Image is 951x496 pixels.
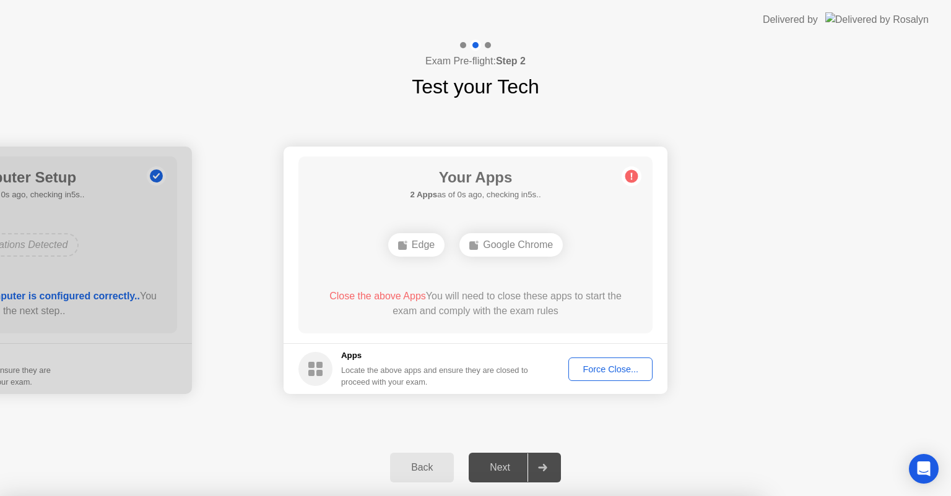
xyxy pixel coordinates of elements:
[329,291,426,301] span: Close the above Apps
[573,364,648,374] div: Force Close...
[316,289,635,319] div: You will need to close these apps to start the exam and comply with the exam rules
[425,54,526,69] h4: Exam Pre-flight:
[472,462,528,473] div: Next
[909,454,939,484] div: Open Intercom Messenger
[825,12,929,27] img: Delivered by Rosalyn
[410,166,541,189] h1: Your Apps
[388,233,445,257] div: Edge
[763,12,818,27] div: Delivered by
[410,190,437,199] b: 2 Apps
[341,364,529,388] div: Locate the above apps and ensure they are closed to proceed with your exam.
[394,462,450,473] div: Back
[459,233,563,257] div: Google Chrome
[412,72,539,101] h1: Test your Tech
[496,56,526,66] b: Step 2
[410,189,541,201] h5: as of 0s ago, checking in5s..
[341,349,529,362] h5: Apps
